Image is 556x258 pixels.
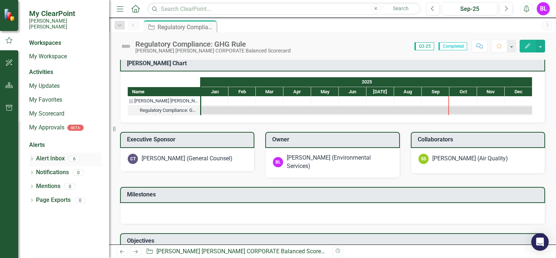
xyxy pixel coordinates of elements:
[311,87,339,97] div: May
[273,157,283,167] div: BL
[256,87,283,97] div: Mar
[283,87,311,97] div: Apr
[505,87,532,97] div: Dec
[29,18,102,30] small: [PERSON_NAME] [PERSON_NAME]
[418,154,429,164] div: SS
[422,87,449,97] div: Sep
[272,136,395,143] h3: Owner
[64,183,76,189] div: 0
[4,8,16,21] img: ClearPoint Strategy
[29,96,102,104] a: My Favorites
[127,191,541,198] h3: Milestones
[29,110,102,118] a: My Scorecard
[36,182,60,191] a: Mentions
[36,196,71,204] a: Page Exports
[127,136,250,143] h3: Executive Sponsor
[36,155,65,163] a: Alert Inbox
[134,96,198,106] div: [PERSON_NAME] [PERSON_NAME] CORPORATE Balanced Scorecard
[201,77,532,87] div: 2025
[537,2,550,15] button: BL
[158,23,215,32] div: Regulatory Compliance: GHG Rule
[438,42,467,50] span: Completed
[29,9,102,18] span: My ClearPoint
[287,154,392,171] div: [PERSON_NAME] (Environmental Services)
[68,156,80,162] div: 6
[442,2,497,15] button: Sep-25
[128,154,138,164] div: CT
[418,136,541,143] h3: Collaborators
[128,96,200,106] div: Santee Cooper CORPORATE Balanced Scorecard
[366,87,394,97] div: Jul
[432,155,508,163] div: [PERSON_NAME] (Air Quality)
[135,48,291,54] div: [PERSON_NAME] [PERSON_NAME] CORPORATE Balanced Scorecard
[128,106,200,115] div: Regulatory Compliance: GHG Rule
[128,96,200,106] div: Task: Santee Cooper CORPORATE Balanced Scorecard Start date: 2025-01-01 End date: 2025-01-02
[128,106,200,115] div: Task: Start date: 2025-01-01 End date: 2025-12-31
[127,238,541,244] h3: Objectives
[29,68,102,77] div: Activities
[229,87,256,97] div: Feb
[29,39,61,47] div: Workspaces
[135,40,291,48] div: Regulatory Compliance: GHG Rule
[201,87,229,97] div: Jan
[477,87,505,97] div: Nov
[382,4,419,14] button: Search
[36,168,69,177] a: Notifications
[146,247,327,256] div: » »
[128,87,200,96] div: Name
[393,5,409,11] span: Search
[29,124,64,132] a: My Approvals
[449,87,477,97] div: Oct
[531,233,549,251] div: Open Intercom Messenger
[142,155,233,163] div: [PERSON_NAME] (General Counsel)
[147,3,421,15] input: Search ClearPoint...
[29,82,102,90] a: My Updates
[414,42,434,50] span: Q3-25
[72,169,84,176] div: 0
[202,106,532,114] div: Task: Start date: 2025-01-01 End date: 2025-12-31
[156,248,332,255] a: [PERSON_NAME] [PERSON_NAME] CORPORATE Balanced Scorecard
[140,106,198,115] div: Regulatory Compliance: GHG Rule
[127,60,541,67] h3: [PERSON_NAME] Chart
[444,5,495,13] div: Sep-25
[120,40,132,52] img: Not Defined
[74,197,86,203] div: 0
[394,87,422,97] div: Aug
[339,87,366,97] div: Jun
[67,125,84,131] div: BETA
[29,52,102,61] a: My Workspace
[29,141,102,149] div: Alerts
